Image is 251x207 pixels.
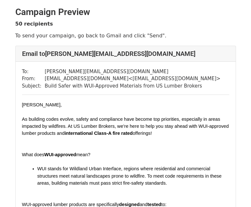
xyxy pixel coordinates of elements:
[15,21,53,27] strong: 50 recipients
[44,152,76,157] span: WUI-approved
[140,202,147,207] span: and
[22,82,45,90] td: Subject:
[15,7,236,18] h2: Campaign Preview
[45,82,221,90] td: Build Safer with WUI-Approved Materials from US Lumber Brokers
[65,131,133,136] span: international Class-A fire rated
[22,50,229,57] h4: Email to [PERSON_NAME][EMAIL_ADDRESS][DOMAIN_NAME]
[147,202,161,207] span: tested
[15,32,236,39] p: To send your campaign, go back to Gmail and click "Send".
[37,166,223,185] span: WUI stands for Wildland Urban Interface, regions where residential and commercial structures meet...
[22,152,44,157] span: What does
[161,202,166,207] span: to:
[133,131,152,136] span: offerings!
[22,75,45,82] td: From:
[22,202,119,207] span: WUI-approved lumber products are specifically
[119,202,139,207] span: designed
[45,68,221,75] td: [PERSON_NAME][EMAIL_ADDRESS][DOMAIN_NAME]
[45,75,221,82] td: [EMAIL_ADDRESS][DOMAIN_NAME] < [EMAIL_ADDRESS][DOMAIN_NAME] >
[76,152,90,157] span: mean?
[22,117,230,136] span: As building codes evolve, safety and compliance have become top priorities, especially in areas i...
[22,68,45,75] td: To:
[22,102,62,107] span: [PERSON_NAME],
